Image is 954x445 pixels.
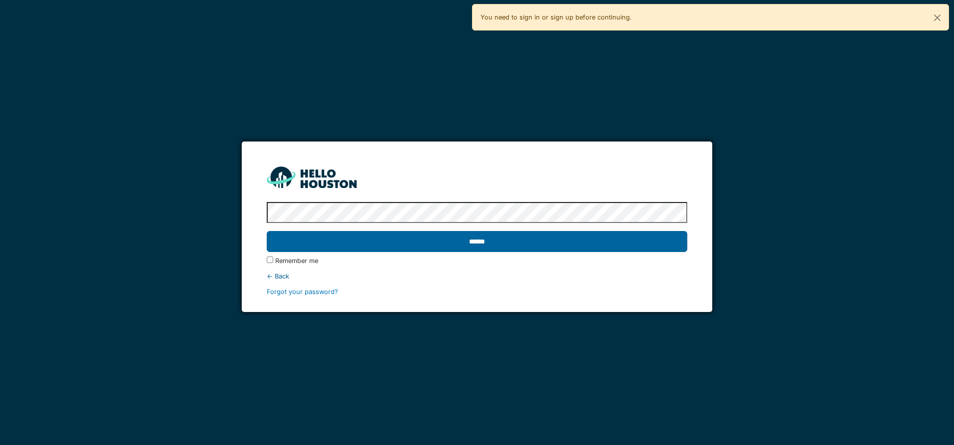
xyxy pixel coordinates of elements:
[472,4,949,30] div: You need to sign in or sign up before continuing.
[267,271,687,281] div: ← Back
[275,256,318,265] label: Remember me
[267,288,338,295] a: Forgot your password?
[926,4,949,31] button: Close
[267,166,357,188] img: HH_line-BYnF2_Hg.png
